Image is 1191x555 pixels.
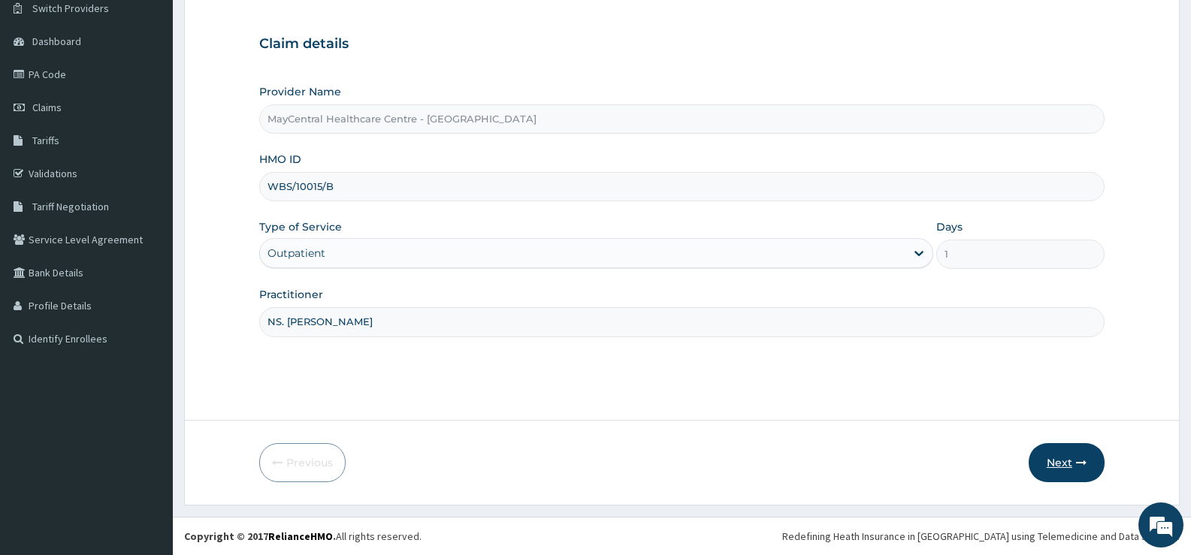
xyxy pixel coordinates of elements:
label: Provider Name [259,84,341,99]
span: We're online! [87,176,207,327]
div: Chat with us now [78,84,252,104]
button: Next [1029,443,1105,482]
img: d_794563401_company_1708531726252_794563401 [28,75,61,113]
h3: Claim details [259,36,1105,53]
div: Redefining Heath Insurance in [GEOGRAPHIC_DATA] using Telemedicine and Data Science! [782,529,1180,544]
span: Claims [32,101,62,114]
a: RelianceHMO [268,529,333,543]
label: Days [936,219,963,234]
div: Outpatient [268,246,325,261]
label: Practitioner [259,287,323,302]
span: Switch Providers [32,2,109,15]
div: Minimize live chat window [246,8,283,44]
span: Dashboard [32,35,81,48]
label: Type of Service [259,219,342,234]
button: Previous [259,443,346,482]
textarea: Type your message and hit 'Enter' [8,384,286,436]
label: HMO ID [259,152,301,167]
input: Enter Name [259,307,1105,336]
strong: Copyright © 2017 . [184,529,336,543]
footer: All rights reserved. [173,517,1191,555]
span: Tariffs [32,134,59,147]
input: Enter HMO ID [259,172,1105,201]
span: Tariff Negotiation [32,200,109,213]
